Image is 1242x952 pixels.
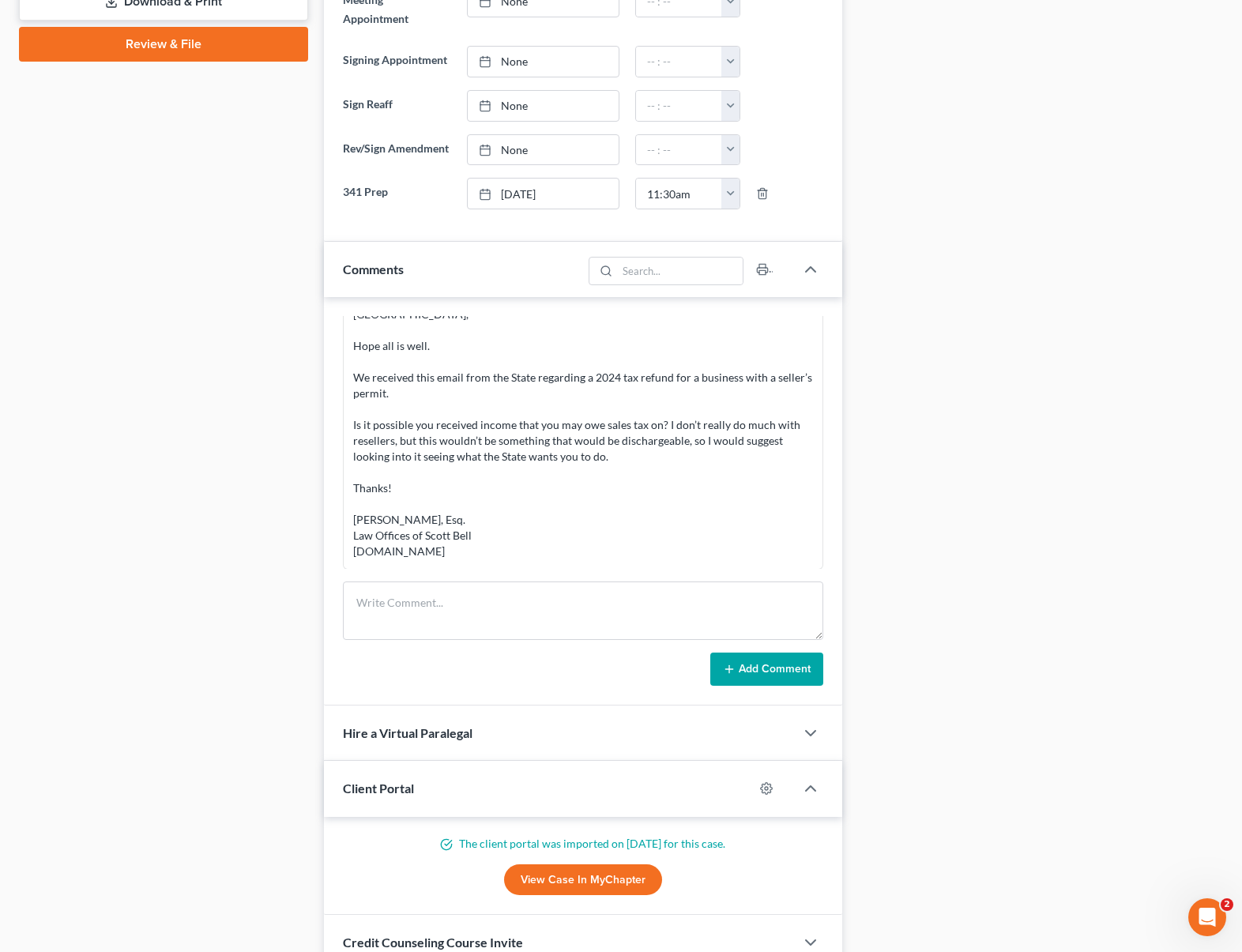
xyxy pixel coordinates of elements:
a: [DATE] [468,179,619,209]
a: View Case in MyChapter [504,864,662,896]
input: -- : -- [636,135,722,165]
a: None [468,47,619,77]
label: Rev/Sign Amendment [335,134,459,166]
a: Review & File [19,27,308,62]
div: Email to client: [GEOGRAPHIC_DATA], Hope all is well. We received this email from the State regar... [353,275,813,559]
input: -- : -- [636,47,722,77]
span: 2 [1221,898,1233,911]
span: Comments [343,262,404,277]
span: Credit Counseling Course Invite [343,935,523,950]
input: -- : -- [636,179,722,209]
a: None [468,135,619,165]
input: Search... [617,258,743,284]
button: Add Comment [710,653,823,686]
label: 341 Prep [335,178,459,209]
a: None [468,91,619,121]
label: Signing Appointment [335,46,459,77]
p: The client portal was imported on [DATE] for this case. [343,836,823,852]
span: Client Portal [343,781,414,796]
iframe: Intercom live chat [1188,898,1226,936]
label: Sign Reaff [335,90,459,122]
input: -- : -- [636,91,722,121]
span: Hire a Virtual Paralegal [343,725,472,740]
